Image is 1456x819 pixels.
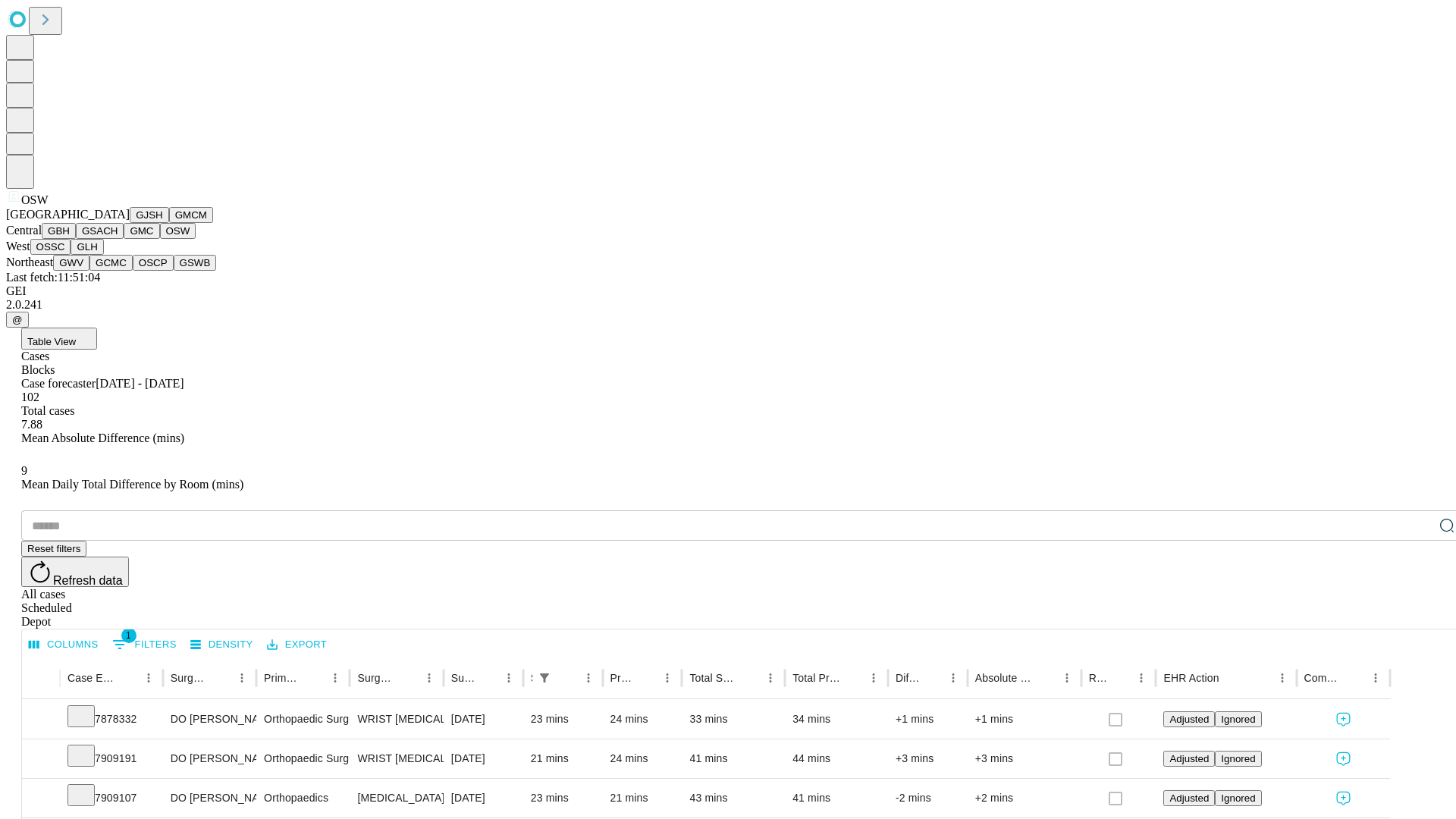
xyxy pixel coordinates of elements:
button: Ignored [1215,711,1261,727]
button: Menu [1131,667,1152,689]
div: 24 mins [610,739,675,778]
div: 33 mins [689,700,777,739]
div: +3 mins [975,739,1074,778]
button: Reset filters [21,541,86,557]
button: Sort [210,667,231,689]
span: West [6,240,30,253]
div: -2 mins [896,779,960,817]
div: 43 mins [689,779,777,817]
button: Sort [477,667,498,689]
button: GJSH [130,207,169,223]
button: OSCP [133,255,174,271]
div: Surgery Date [451,672,475,684]
button: Sort [117,667,138,689]
button: Ignored [1215,751,1261,767]
div: 24 mins [610,700,675,739]
button: Menu [1365,667,1386,689]
button: Show filters [534,667,555,689]
span: Last fetch: 11:51:04 [6,271,100,284]
button: Menu [498,667,519,689]
div: Total Scheduled Duration [689,672,737,684]
button: Ignored [1215,790,1261,806]
div: [DATE] [451,739,516,778]
span: Total cases [21,404,74,417]
button: Sort [842,667,863,689]
div: GEI [6,284,1450,298]
span: Northeast [6,256,53,268]
div: 2.0.241 [6,298,1450,312]
button: Expand [30,786,52,812]
div: Absolute Difference [975,672,1034,684]
button: Select columns [25,633,102,657]
div: Orthopaedics [264,779,342,817]
button: Sort [303,667,325,689]
button: Menu [863,667,884,689]
span: Case forecaster [21,377,96,390]
button: GSACH [76,223,124,239]
button: Refresh data [21,557,129,587]
div: 21 mins [610,779,675,817]
span: Ignored [1221,792,1255,804]
div: +2 mins [975,779,1074,817]
div: 7909191 [67,739,155,778]
button: Density [187,633,257,657]
div: Surgery Name [357,672,395,684]
span: Ignored [1221,714,1255,725]
button: Menu [1272,667,1293,689]
button: GBH [42,223,76,239]
button: Sort [1221,667,1242,689]
div: Predicted In Room Duration [610,672,635,684]
span: Mean Daily Total Difference by Room (mins) [21,478,243,491]
button: GWV [53,255,89,271]
div: +1 mins [975,700,1074,739]
div: 7878332 [67,700,155,739]
div: 41 mins [792,779,880,817]
span: Central [6,224,42,237]
button: Export [263,633,331,657]
button: Show filters [108,632,180,657]
div: [DATE] [451,779,516,817]
div: 34 mins [792,700,880,739]
div: Case Epic Id [67,672,115,684]
button: Menu [1056,667,1078,689]
button: Expand [30,746,52,773]
div: 7909107 [67,779,155,817]
div: Resolved in EHR [1089,672,1109,684]
button: Expand [30,707,52,733]
div: Total Predicted Duration [792,672,840,684]
button: Sort [1344,667,1365,689]
button: @ [6,312,29,328]
div: +3 mins [896,739,960,778]
button: Menu [760,667,781,689]
div: 23 mins [531,779,595,817]
span: Adjusted [1169,792,1209,804]
div: Primary Service [264,672,302,684]
span: Table View [27,336,76,347]
button: GSWB [174,255,217,271]
span: Adjusted [1169,753,1209,764]
div: DO [PERSON_NAME] [PERSON_NAME] Do [171,739,249,778]
button: Menu [325,667,346,689]
div: Orthopaedic Surgery [264,700,342,739]
button: Table View [21,328,97,350]
button: GCMC [89,255,133,271]
button: OSW [160,223,196,239]
button: Sort [921,667,943,689]
span: @ [12,314,23,325]
div: Surgeon Name [171,672,209,684]
span: OSW [21,193,49,206]
span: [DATE] - [DATE] [96,377,184,390]
div: Orthopaedic Surgery [264,739,342,778]
span: [GEOGRAPHIC_DATA] [6,208,130,221]
span: Reset filters [27,543,80,554]
button: Sort [557,667,578,689]
div: DO [PERSON_NAME] [PERSON_NAME] Do [171,779,249,817]
div: WRIST [MEDICAL_DATA] SURGERY RELEASE TRANSVERSE [MEDICAL_DATA] LIGAMENT [357,700,435,739]
button: Sort [1035,667,1056,689]
div: Scheduled In Room Duration [531,672,532,684]
div: Comments [1304,672,1342,684]
button: Sort [739,667,760,689]
div: [MEDICAL_DATA] RELEASE [357,779,435,817]
button: Menu [943,667,964,689]
span: Adjusted [1169,714,1209,725]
